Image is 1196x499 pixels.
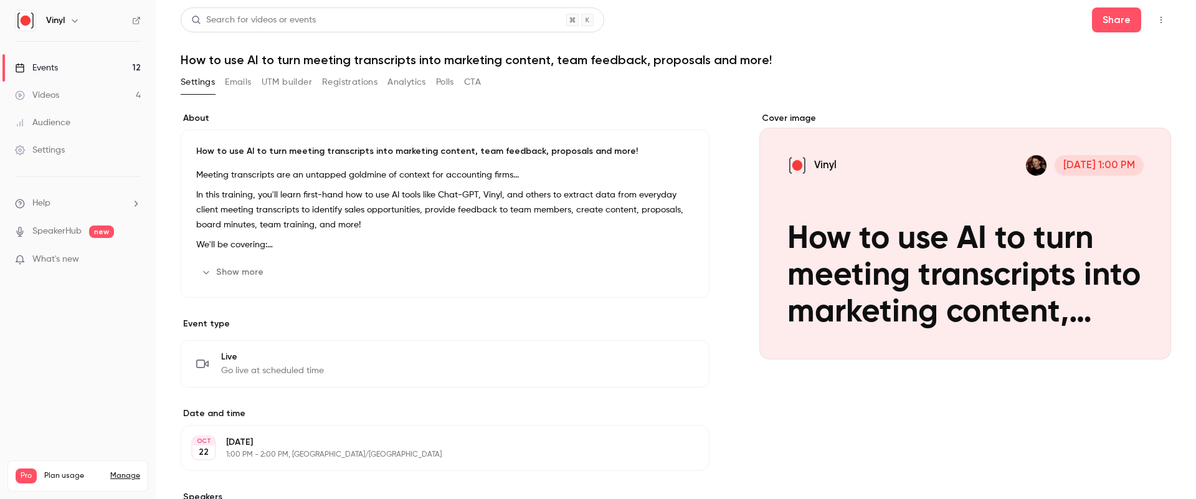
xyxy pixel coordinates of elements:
label: Cover image [759,112,1171,125]
h6: Vinyl [46,14,65,27]
button: Emails [225,72,251,92]
div: Events [15,62,58,74]
li: help-dropdown-opener [15,197,141,210]
span: What's new [32,253,79,266]
span: Go live at scheduled time [221,364,324,377]
span: Pro [16,468,37,483]
p: We'll be covering: [196,237,694,252]
p: [DATE] [226,436,643,449]
button: CTA [464,72,481,92]
img: Vinyl [16,11,36,31]
span: Plan usage [44,471,103,481]
label: Date and time [181,407,710,420]
label: About [181,112,710,125]
div: Audience [15,116,70,129]
button: UTM builder [262,72,312,92]
iframe: Noticeable Trigger [126,254,141,265]
a: SpeakerHub [32,225,82,238]
div: Search for videos or events [191,14,316,27]
div: Videos [15,89,59,102]
p: Meeting transcripts are an untapped goldmine of context for accounting firms... [196,168,694,183]
button: Share [1092,7,1141,32]
span: Help [32,197,50,210]
p: Event type [181,318,710,330]
button: Polls [436,72,454,92]
p: 22 [199,446,209,459]
p: How to use AI to turn meeting transcripts into marketing content, team feedback, proposals and more! [196,145,694,158]
span: Live [221,351,324,363]
h1: How to use AI to turn meeting transcripts into marketing content, team feedback, proposals and more! [181,52,1171,67]
a: Manage [110,471,140,481]
button: Show more [196,262,271,282]
div: Settings [15,144,65,156]
button: Analytics [387,72,426,92]
button: Settings [181,72,215,92]
button: Registrations [322,72,377,92]
div: OCT [192,437,215,445]
p: In this training, you'll learn first-hand how to use AI tools like Chat-GPT, Vinyl, and others to... [196,188,694,232]
section: Cover image [759,112,1171,359]
p: 1:00 PM - 2:00 PM, [GEOGRAPHIC_DATA]/[GEOGRAPHIC_DATA] [226,450,643,460]
span: new [89,226,114,238]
